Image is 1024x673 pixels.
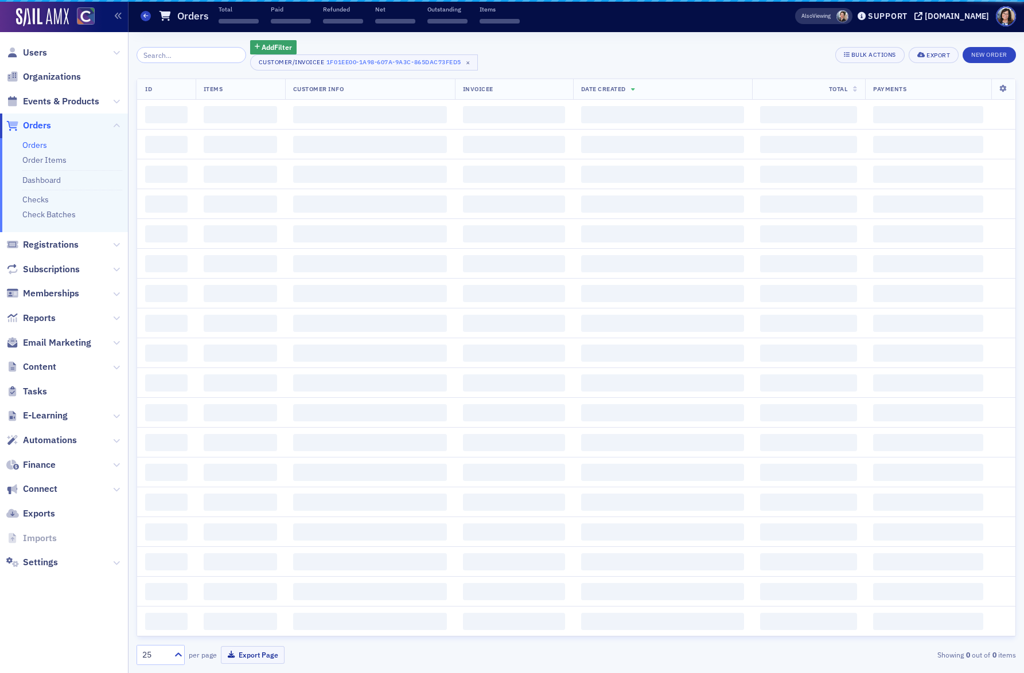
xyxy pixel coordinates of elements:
strong: 0 [964,649,972,660]
span: ‌ [463,464,565,481]
button: Export [909,47,959,63]
span: ‌ [293,374,447,392]
span: ‌ [271,19,311,24]
a: Events & Products [6,95,99,108]
a: Settings [6,556,58,569]
span: ‌ [581,494,745,511]
span: ‌ [204,255,277,272]
span: ‌ [873,404,983,421]
span: ‌ [145,285,188,302]
span: Registrations [23,238,79,251]
input: Search… [137,47,246,63]
span: ‌ [760,494,857,511]
button: Customer/Invoicee1f01ee00-1a98-607a-9a3c-865dac73fed5× [250,54,478,71]
span: ‌ [145,315,188,332]
span: ‌ [581,136,745,153]
span: ‌ [760,315,857,332]
span: ‌ [145,464,188,481]
span: ‌ [463,315,565,332]
span: ‌ [145,195,188,213]
span: ‌ [581,404,745,421]
button: AddFilter [250,40,297,54]
span: ‌ [293,166,447,183]
a: Check Batches [22,209,76,220]
span: ‌ [760,225,857,242]
span: ‌ [873,494,983,511]
span: ‌ [581,583,745,600]
span: ‌ [760,583,857,600]
span: ‌ [873,106,983,123]
a: View Homepage [69,7,95,27]
a: Finance [6,459,56,471]
span: ‌ [204,345,277,362]
span: ‌ [873,195,983,213]
span: ‌ [293,464,447,481]
strong: 0 [990,649,998,660]
a: SailAMX [16,8,69,26]
span: Tasks [23,385,47,398]
span: ‌ [760,523,857,541]
span: ‌ [873,315,983,332]
span: ‌ [293,434,447,451]
span: ‌ [323,19,363,24]
span: Memberships [23,287,79,300]
span: Reports [23,312,56,324]
span: Events & Products [23,95,99,108]
p: Items [480,5,520,13]
h1: Orders [177,9,209,23]
a: Checks [22,194,49,205]
span: ‌ [581,315,745,332]
span: ‌ [873,136,983,153]
a: Content [6,361,56,373]
span: × [463,57,473,68]
a: New Order [963,49,1016,59]
span: ‌ [293,255,447,272]
span: ‌ [581,166,745,183]
span: Settings [23,556,58,569]
span: ‌ [145,166,188,183]
span: ‌ [873,345,983,362]
span: Exports [23,507,55,520]
span: ‌ [293,195,447,213]
a: Registrations [6,238,79,251]
span: ‌ [204,434,277,451]
span: ‌ [145,225,188,242]
span: ‌ [293,523,447,541]
span: ‌ [873,553,983,570]
span: ‌ [760,434,857,451]
a: Tasks [6,385,47,398]
p: Total [219,5,259,13]
span: ‌ [293,553,447,570]
span: ‌ [145,553,188,570]
div: Support [868,11,908,21]
span: ‌ [463,494,565,511]
span: Imports [23,532,57,545]
span: ‌ [581,434,745,451]
span: ‌ [145,374,188,392]
span: ‌ [581,345,745,362]
span: ‌ [204,583,277,600]
span: ‌ [463,434,565,451]
span: ‌ [760,404,857,421]
span: Invoicee [463,85,493,93]
span: Automations [23,434,77,447]
span: ‌ [760,613,857,630]
a: E-Learning [6,409,68,422]
p: Net [375,5,415,13]
span: ‌ [581,374,745,392]
span: ‌ [760,553,857,570]
span: Subscriptions [23,263,80,276]
span: ‌ [760,106,857,123]
button: New Order [963,47,1016,63]
p: Refunded [323,5,363,13]
span: ‌ [463,374,565,392]
span: Profile [996,6,1016,26]
span: ‌ [204,553,277,570]
span: ‌ [204,106,277,123]
span: Items [204,85,223,93]
span: ‌ [219,19,259,24]
span: ‌ [204,494,277,511]
span: ‌ [463,255,565,272]
a: Exports [6,507,55,520]
div: 1f01ee00-1a98-607a-9a3c-865dac73fed5 [326,56,461,68]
